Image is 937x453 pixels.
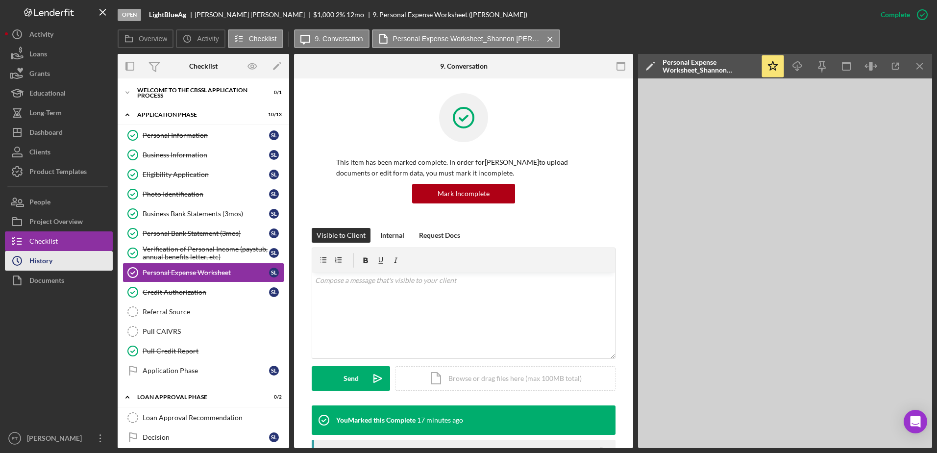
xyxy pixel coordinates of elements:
a: Loan Approval Recommendation [123,408,284,428]
div: S L [269,170,279,179]
div: S L [269,432,279,442]
div: 0 / 2 [264,394,282,400]
div: Loan Approval Phase [137,394,257,400]
div: S L [269,366,279,376]
a: Application PhaseSL [123,361,284,380]
div: Eligibility Application [143,171,269,178]
button: Checklist [228,29,283,48]
label: 9. Conversation [315,35,363,43]
div: S L [269,228,279,238]
div: 9. Conversation [440,62,488,70]
div: Request Docs [419,228,460,243]
iframe: Document Preview [638,78,932,448]
button: Overview [118,29,173,48]
div: Personal Information [143,131,269,139]
a: Personal InformationSL [123,126,284,145]
div: Welcome to the CBSSL Application Process [137,87,257,99]
a: DecisionSL [123,428,284,447]
div: Verification of Personal Income (paystub, annual benefits letter, etc) [143,245,269,261]
div: Photo Identification [143,190,269,198]
div: Pull CAIVRS [143,327,284,335]
div: S L [269,248,279,258]
div: Decision [143,433,269,441]
div: Checklist [189,62,218,70]
button: Mark Incomplete [412,184,515,203]
a: Business Bank Statements (3mos)SL [123,204,284,224]
button: Activity [176,29,225,48]
div: Loan Approval Recommendation [143,414,284,422]
a: Pull Credit Report [123,341,284,361]
b: LightBlueAg [149,11,186,19]
div: S L [269,130,279,140]
button: Personal Expense Worksheet_Shannon [PERSON_NAME].xlsx [372,29,560,48]
p: This item has been marked complete. In order for [PERSON_NAME] to upload documents or edit form d... [336,157,591,179]
div: S L [269,287,279,297]
time: 2025-10-09 14:47 [417,416,463,424]
span: $1,000 [313,10,334,19]
div: Mark Incomplete [438,184,490,203]
div: Pull Credit Report [143,347,284,355]
a: Pull CAIVRS [123,322,284,341]
label: Checklist [249,35,277,43]
a: Personal Expense WorksheetSL [123,263,284,282]
div: 12 mo [346,11,364,19]
button: 9. Conversation [294,29,370,48]
label: Activity [197,35,219,43]
div: Send [344,366,359,391]
div: Business Information [143,151,269,159]
button: Complete [871,5,932,25]
div: Internal [380,228,404,243]
div: [PERSON_NAME] [25,428,88,451]
div: S L [269,268,279,277]
div: Open [118,9,141,21]
button: Visible to Client [312,228,370,243]
button: Request Docs [414,228,465,243]
button: ET[PERSON_NAME] [5,428,113,448]
a: Personal Bank Statement (3mos)SL [123,224,284,243]
div: Credit Authorization [143,288,269,296]
div: Open Intercom Messenger [904,410,927,433]
div: 9. Personal Expense Worksheet ([PERSON_NAME]) [372,11,527,19]
div: Application Phase [137,112,257,118]
a: Photo IdentificationSL [123,184,284,204]
div: Application Phase [143,367,269,375]
div: 10 / 13 [264,112,282,118]
div: 2 % [336,11,345,19]
div: S L [269,150,279,160]
div: Visible to Client [317,228,366,243]
text: ET [12,436,18,441]
a: Verification of Personal Income (paystub, annual benefits letter, etc)SL [123,243,284,263]
a: Eligibility ApplicationSL [123,165,284,184]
